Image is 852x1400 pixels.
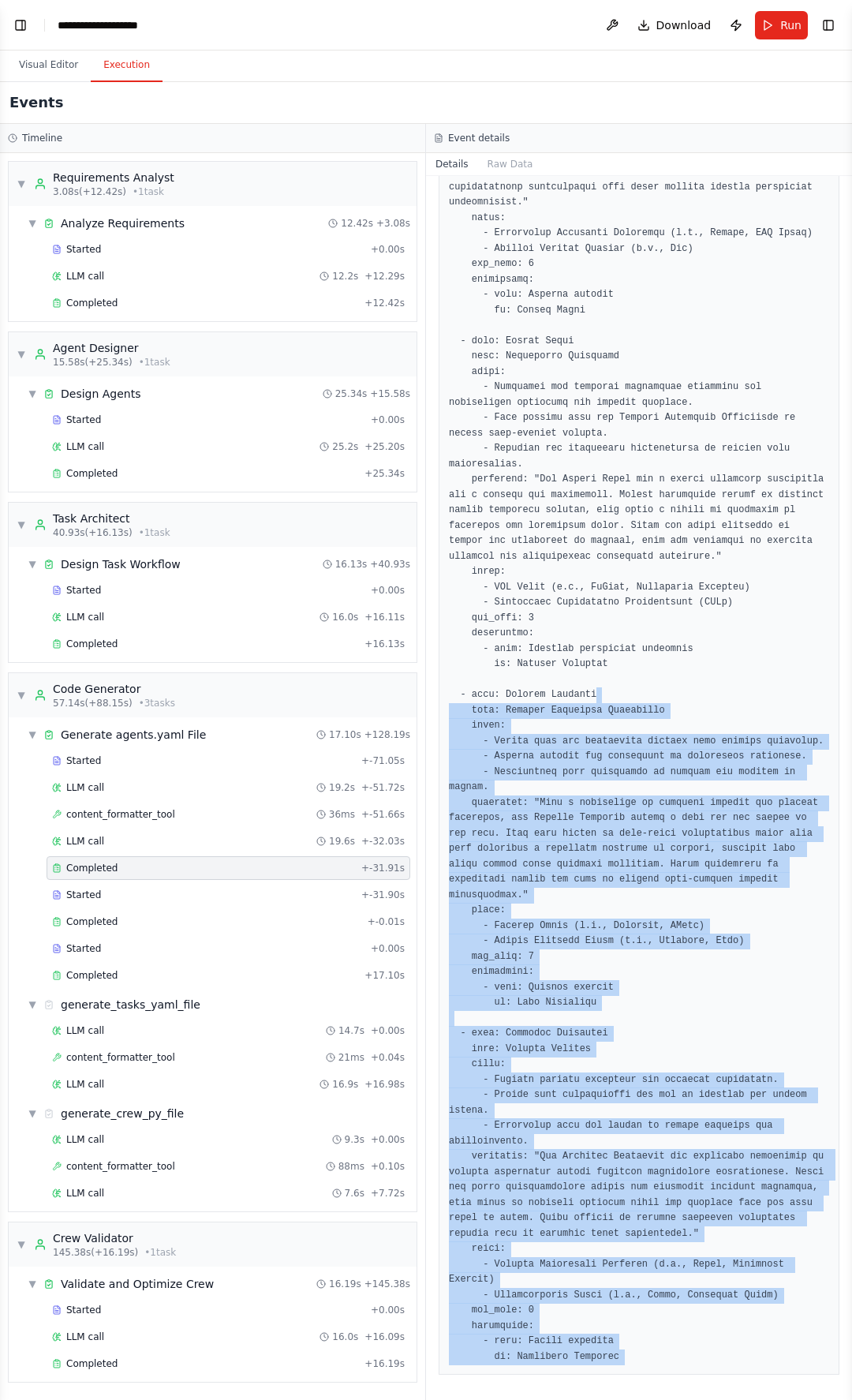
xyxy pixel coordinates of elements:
[345,1133,364,1146] span: 9.3s
[338,1024,364,1037] span: 14.7s
[368,915,405,928] span: + -0.01s
[28,998,37,1011] span: ▼
[817,14,839,36] button: Show right sidebar
[66,915,118,928] span: Completed
[66,611,104,623] span: LLM call
[61,727,206,743] div: Generate agents.yaml File
[478,153,543,175] button: Raw Data
[376,217,410,230] span: + 3.08s
[66,440,104,453] span: LLM call
[332,1078,358,1091] span: 16.9s
[361,862,405,874] span: + -31.91s
[133,185,164,198] span: • 1 task
[53,170,174,185] div: Requirements Analyst
[370,387,410,400] span: + 15.58s
[371,1187,405,1200] span: + 7.72s
[66,1187,104,1200] span: LLM call
[66,297,118,309] span: Completed
[371,1133,405,1146] span: + 0.00s
[53,1246,138,1259] span: 145.38s (+16.19s)
[22,132,62,144] h3: Timeline
[6,49,91,82] button: Visual Editor
[28,558,37,571] span: ▼
[9,14,32,36] button: Show left sidebar
[139,356,170,369] span: • 1 task
[755,11,808,39] button: Run
[364,1357,405,1370] span: + 16.19s
[61,556,181,572] div: Design Task Workflow
[28,1107,37,1120] span: ▼
[66,889,101,901] span: Started
[66,1331,104,1343] span: LLM call
[329,808,355,821] span: 36ms
[28,217,37,230] span: ▼
[66,1024,104,1037] span: LLM call
[364,1331,405,1343] span: + 16.09s
[361,889,405,901] span: + -31.90s
[364,1278,410,1290] span: + 145.38s
[66,1357,118,1370] span: Completed
[329,781,355,794] span: 19.2s
[364,728,410,741] span: + 128.19s
[66,1160,175,1173] span: content_formatter_tool
[66,1304,101,1316] span: Started
[329,728,361,741] span: 17.10s
[53,697,133,709] span: 57.14s (+88.15s)
[338,1051,364,1064] span: 21ms
[61,1106,184,1121] div: generate_crew_py_file
[53,681,175,697] div: Code Generator
[426,153,478,175] button: Details
[361,781,405,794] span: + -51.72s
[58,17,175,33] nav: breadcrumb
[139,526,170,539] span: • 1 task
[780,17,802,33] span: Run
[332,1331,358,1343] span: 16.0s
[364,1078,405,1091] span: + 16.98s
[53,185,126,198] span: 3.08s (+12.42s)
[371,1051,405,1064] span: + 0.04s
[364,270,405,283] span: + 12.29s
[53,511,170,526] div: Task Architect
[66,781,104,794] span: LLM call
[66,414,101,426] span: Started
[91,49,163,82] button: Execution
[53,526,133,539] span: 40.93s (+16.13s)
[364,440,405,453] span: + 25.20s
[364,611,405,623] span: + 16.11s
[66,638,118,650] span: Completed
[371,584,405,597] span: + 0.00s
[361,835,405,848] span: + -32.03s
[66,584,101,597] span: Started
[17,1238,26,1251] span: ▼
[371,243,405,256] span: + 0.00s
[364,297,405,309] span: + 12.42s
[17,348,26,361] span: ▼
[364,467,405,480] span: + 25.34s
[28,728,37,741] span: ▼
[364,638,405,650] span: + 16.13s
[61,386,141,402] div: Design Agents
[66,1078,104,1091] span: LLM call
[371,942,405,955] span: + 0.00s
[53,1230,176,1246] div: Crew Validator
[361,754,405,767] span: + -71.05s
[144,1246,176,1259] span: • 1 task
[370,558,410,571] span: + 40.93s
[338,1160,364,1173] span: 88ms
[448,132,510,144] h3: Event details
[53,356,133,369] span: 15.58s (+25.34s)
[66,270,104,283] span: LLM call
[361,808,405,821] span: + -51.66s
[329,1278,361,1290] span: 16.19s
[332,611,358,623] span: 16.0s
[332,270,358,283] span: 12.2s
[371,1304,405,1316] span: + 0.00s
[329,835,355,848] span: 19.6s
[61,215,185,231] div: Analyze Requirements
[28,1278,37,1290] span: ▼
[364,969,405,982] span: + 17.10s
[341,217,373,230] span: 12.42s
[66,1133,104,1146] span: LLM call
[656,17,712,33] span: Download
[371,1024,405,1037] span: + 0.00s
